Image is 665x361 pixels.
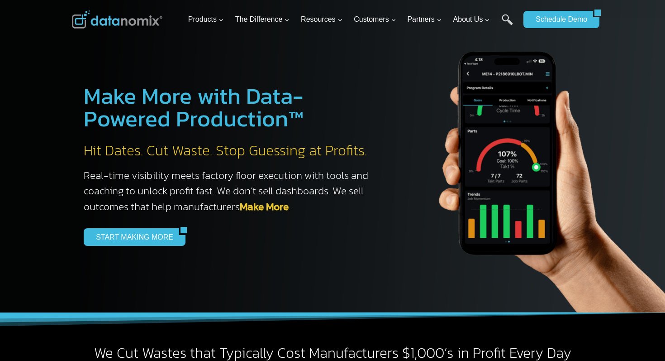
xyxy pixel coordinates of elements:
span: Products [188,14,224,25]
h2: Hit Dates. Cut Waste. Stop Guessing at Profits. [84,141,378,160]
h3: Real-time visibility meets factory floor execution with tools and coaching to unlock profit fast.... [84,168,378,215]
span: The Difference [235,14,290,25]
h1: Make More with Data-Powered Production™ [84,85,378,130]
a: Search [502,14,513,34]
span: Partners [407,14,442,25]
nav: Primary Navigation [185,5,519,34]
img: Datanomix [72,10,162,29]
a: Schedule Demo [523,11,593,28]
span: Customers [354,14,396,25]
a: Make More [240,199,289,214]
a: START MAKING MORE [84,228,179,245]
span: Resources [301,14,342,25]
span: About Us [453,14,490,25]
